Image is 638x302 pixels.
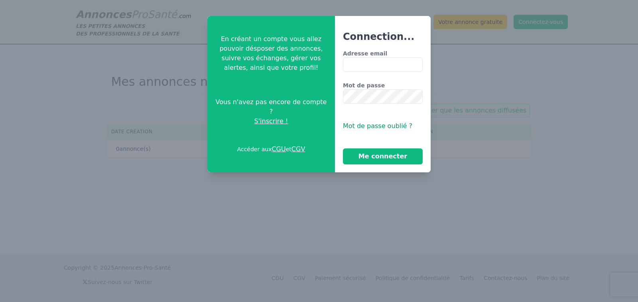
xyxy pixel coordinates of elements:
[214,34,329,73] p: En créant un compte vous allez pouvoir désposer des annonces, suivre vos échanges, gérer vos aler...
[291,145,305,153] a: CGV
[272,145,286,153] a: CGU
[343,49,423,57] label: Adresse email
[214,97,329,116] span: Vous n'avez pas encore de compte ?
[254,116,288,126] span: S'inscrire !
[343,30,423,43] h3: Connection...
[237,144,305,154] p: Accéder aux et
[343,122,412,130] span: Mot de passe oublié ?
[343,148,423,164] button: Me connecter
[343,81,423,89] label: Mot de passe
